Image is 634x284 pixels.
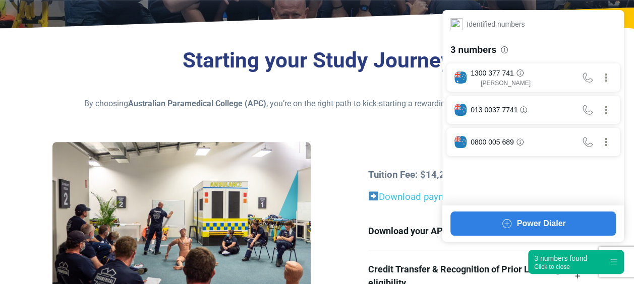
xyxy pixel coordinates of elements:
a: Download your APC Course Guide [368,212,582,250]
a: Download payment plan [379,191,480,202]
strong: Tuition Fee: $14,293 [368,169,456,180]
h3: Starting your Study Journey [52,48,581,74]
strong: Australian Paramedical College (APC) [128,99,266,108]
p: By choosing , you’re on the right path to kick-starting a rewarding career that helps save lives. [52,98,581,110]
img: ➡️ [369,191,378,201]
